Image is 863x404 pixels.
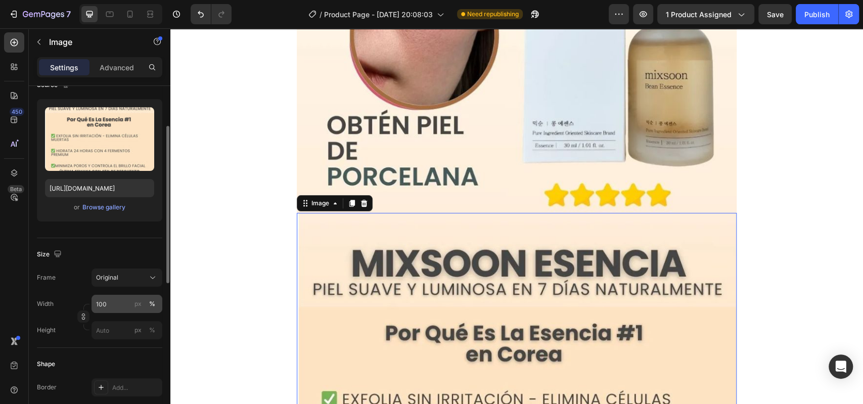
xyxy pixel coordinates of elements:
button: Save [758,4,792,24]
span: Save [767,10,784,19]
div: Beta [8,185,24,193]
span: 1 product assigned [666,9,732,20]
button: % [132,298,144,310]
button: px [146,324,158,336]
div: % [149,299,155,308]
p: 7 [66,8,71,20]
input: px% [92,321,162,339]
span: Product Page - [DATE] 20:08:03 [324,9,433,20]
button: 1 product assigned [657,4,754,24]
p: Settings [50,62,78,73]
p: Image [49,36,135,48]
div: px [134,326,142,335]
label: Frame [37,273,56,282]
div: % [149,326,155,335]
p: Advanced [100,62,134,73]
button: 7 [4,4,75,24]
div: Shape [37,360,55,369]
div: Image [139,170,161,179]
button: % [132,324,144,336]
iframe: Design area [170,28,863,404]
input: px% [92,295,162,313]
span: or [74,201,80,213]
div: Open Intercom Messenger [829,354,853,379]
button: Browse gallery [82,202,126,212]
div: Publish [804,9,830,20]
input: https://example.com/image.jpg [45,179,154,197]
span: / [320,9,322,20]
div: 450 [10,108,24,116]
div: Add... [112,383,160,392]
label: Width [37,299,54,308]
div: Border [37,383,57,392]
button: Original [92,268,162,287]
div: Undo/Redo [191,4,232,24]
button: px [146,298,158,310]
div: Size [37,248,64,261]
div: Browse gallery [82,203,125,212]
span: Need republishing [467,10,519,19]
label: Height [37,326,56,335]
span: Original [96,273,118,282]
img: preview-image [45,107,154,171]
button: Publish [796,4,838,24]
div: px [134,299,142,308]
